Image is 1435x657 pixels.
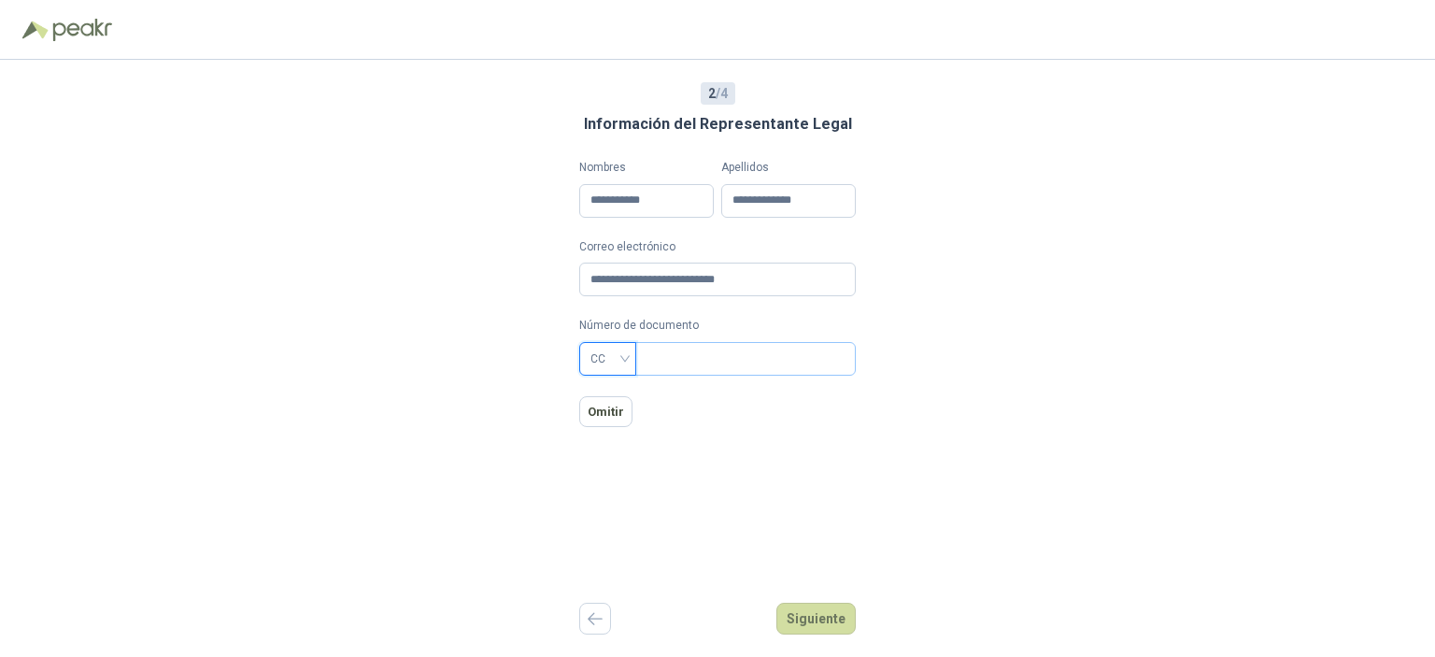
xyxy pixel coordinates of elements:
label: Correo electrónico [579,238,856,256]
h3: Información del Representante Legal [584,112,852,136]
b: 2 [708,86,716,101]
span: / 4 [708,83,728,104]
button: Siguiente [776,603,856,635]
img: Logo [22,21,49,39]
p: Número de documento [579,317,856,335]
label: Apellidos [721,159,856,177]
label: Nombres [579,159,714,177]
span: CC [590,345,625,373]
button: Omitir [579,396,632,427]
img: Peakr [52,19,112,41]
